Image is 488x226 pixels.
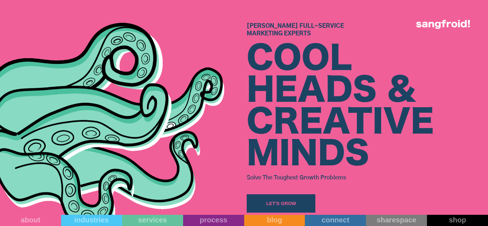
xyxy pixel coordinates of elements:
[183,215,244,226] a: process
[244,216,305,224] div: blog
[61,216,122,224] div: industries
[305,216,366,224] div: connect
[122,215,183,226] a: services
[416,20,470,29] img: logo
[247,22,488,38] h1: [PERSON_NAME] Full-Service Marketing Experts
[247,172,488,183] h3: Solve The Toughest Growth Problems
[247,43,488,170] div: COOL HEADS & CREATIVE MINDS
[366,216,427,224] div: sharespace
[427,216,488,224] div: shop
[122,216,183,224] div: services
[366,215,427,226] a: sharespace
[427,215,488,226] a: shop
[244,215,305,226] a: blog
[247,194,315,213] a: Let's Grow
[61,215,122,226] a: industries
[266,200,296,207] div: Let's Grow
[183,216,244,224] div: process
[305,215,366,226] a: connect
